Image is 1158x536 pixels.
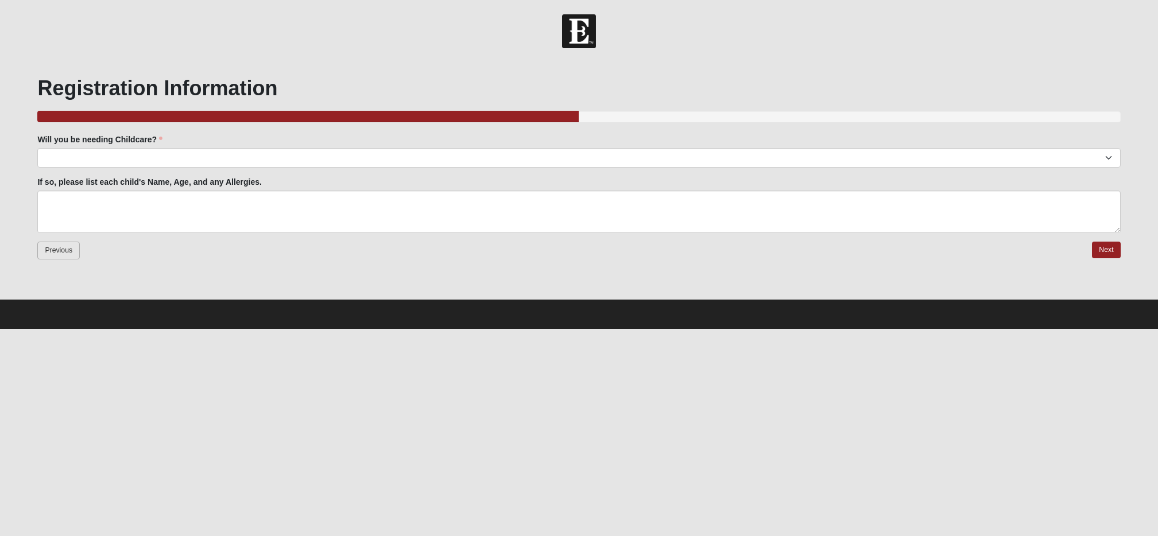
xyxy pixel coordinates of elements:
a: Next [1092,242,1120,258]
img: Church of Eleven22 Logo [562,14,596,48]
a: Previous [37,242,80,259]
label: Will you be needing Childcare? [37,134,162,145]
label: If so, please list each child's Name, Age, and any Allergies. [37,176,262,188]
h1: Registration Information [37,76,1120,100]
